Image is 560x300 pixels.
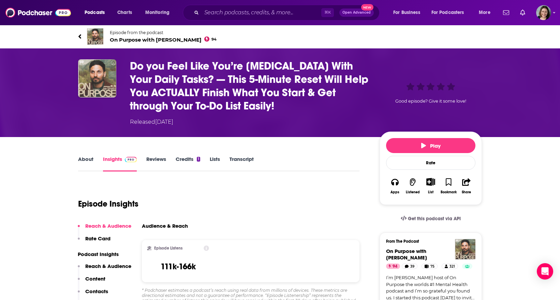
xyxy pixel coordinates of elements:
h3: 111k-166k [161,261,196,272]
span: 94 [211,38,217,41]
button: open menu [141,7,178,18]
a: Get this podcast via API [395,210,466,227]
button: Play [386,138,475,153]
p: Content [85,275,105,282]
button: open menu [474,7,499,18]
h2: Episode Listens [154,246,182,251]
a: 321 [442,264,458,269]
button: open menu [80,7,114,18]
span: Episode from the podcast [110,30,217,35]
button: Rate Card [78,235,110,248]
span: On Purpose with [PERSON_NAME] [110,36,217,43]
a: Reviews [146,156,166,171]
span: Good episode? Give it some love! [395,99,466,104]
a: Show notifications dropdown [500,7,512,18]
span: 39 [410,263,414,270]
h3: From The Podcast [386,239,470,244]
button: open menu [427,7,474,18]
div: Share [462,190,471,194]
span: Open Advanced [342,11,371,14]
button: Reach & Audience [78,223,131,235]
span: 321 [450,263,455,270]
button: open menu [388,7,429,18]
input: Search podcasts, credits, & more... [202,7,321,18]
p: Reach & Audience [85,223,131,229]
a: Charts [113,7,136,18]
img: Podchaser Pro [125,157,137,162]
img: On Purpose with Jay Shetty [455,239,475,259]
h3: Do you Feel Like You’re Drowning With Your Daily Tasks? — This 5-Minute Reset Will Help You ACTUA... [130,59,369,112]
img: On Purpose with Jay Shetty [87,28,103,45]
div: Open Intercom Messenger [537,263,553,280]
a: On Purpose with Jay ShettyEpisode from the podcastOn Purpose with [PERSON_NAME]94 [78,28,482,45]
span: 75 [430,263,434,270]
button: Apps [386,174,404,198]
span: Logged in as micglogovac [536,5,551,20]
a: 94 [386,264,400,269]
span: New [361,4,373,11]
div: Show More ButtonList [422,174,440,198]
div: Listened [406,190,420,194]
img: Podchaser - Follow, Share and Rate Podcasts [5,6,71,19]
span: Monitoring [145,8,170,17]
span: Charts [117,8,132,17]
div: Bookmark [441,190,457,194]
p: Podcast Insights [78,251,131,257]
a: Show notifications dropdown [517,7,528,18]
p: Reach & Audience [85,263,131,269]
span: For Podcasters [431,8,464,17]
a: 39 [402,264,417,269]
a: On Purpose with Jay Shetty [386,248,427,261]
span: ⌘ K [321,8,334,17]
a: Lists [210,156,220,171]
span: Get this podcast via API [408,216,461,222]
button: Show More Button [424,178,438,185]
span: On Purpose with [PERSON_NAME] [386,248,427,261]
button: Open AdvancedNew [339,9,374,17]
div: Search podcasts, credits, & more... [189,5,386,20]
div: Apps [390,190,399,194]
span: Play [421,142,441,149]
span: Podcasts [85,8,105,17]
span: 94 [393,263,397,270]
button: Reach & Audience [78,263,131,275]
h3: Audience & Reach [142,223,188,229]
div: List [428,190,433,194]
button: Share [458,174,475,198]
h1: Episode Insights [78,199,138,209]
div: 1 [197,157,200,162]
p: Contacts [85,288,108,295]
img: Do you Feel Like You’re Drowning With Your Daily Tasks? — This 5-Minute Reset Will Help You ACTUA... [78,59,116,97]
img: User Profile [536,5,551,20]
span: For Business [393,8,420,17]
a: About [78,156,93,171]
span: More [479,8,490,17]
div: Rate [386,156,475,170]
button: Bookmark [440,174,457,198]
a: Credits1 [176,156,200,171]
a: 75 [422,264,438,269]
button: Content [78,275,105,288]
a: InsightsPodchaser Pro [103,156,137,171]
p: Rate Card [85,235,110,242]
div: Released [DATE] [130,118,173,126]
a: Transcript [230,156,254,171]
button: Show profile menu [536,5,551,20]
button: Listened [404,174,422,198]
